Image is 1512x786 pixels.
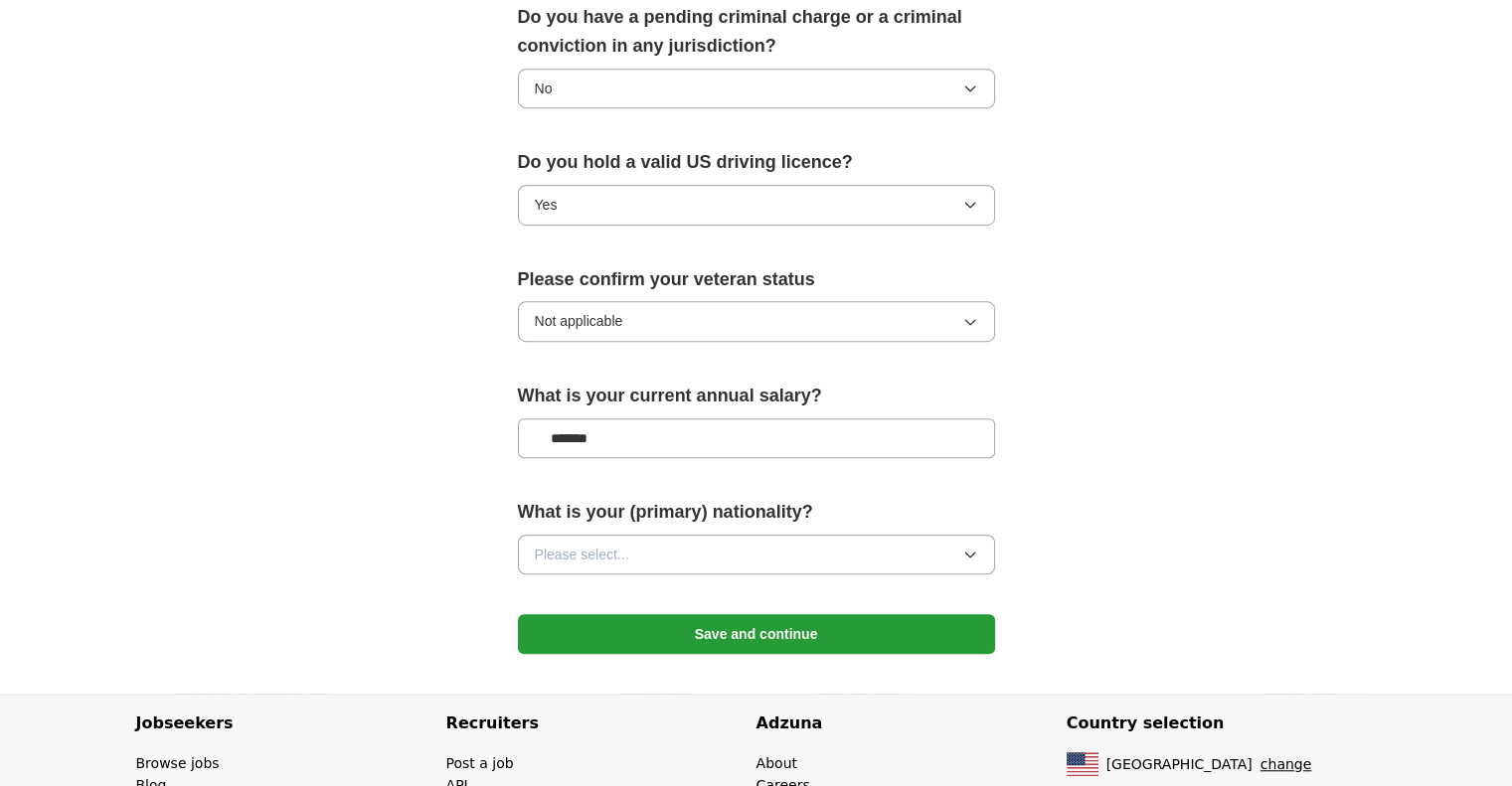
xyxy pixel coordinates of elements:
img: US flag [1067,752,1098,776]
label: Do you have a pending criminal charge or a criminal conviction in any jurisdiction? [518,3,995,61]
button: No [518,69,995,108]
button: Please select... [518,535,995,574]
span: No [535,78,553,99]
button: Yes [518,185,995,225]
a: About [756,755,797,771]
span: Please select... [535,544,629,565]
h4: Country selection [1067,695,1377,752]
label: What is your current annual salary? [518,382,995,410]
button: Save and continue [518,614,995,654]
button: Not applicable [518,301,995,341]
span: Not applicable [535,310,623,332]
span: Yes [535,194,558,216]
label: What is your (primary) nationality? [518,498,995,527]
span: [GEOGRAPHIC_DATA] [1106,753,1253,775]
label: Do you hold a valid US driving licence? [518,148,995,177]
a: Browse jobs [136,755,220,771]
label: Please confirm your veteran status [518,265,995,294]
button: change [1260,753,1312,775]
a: Post a job [446,755,514,771]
